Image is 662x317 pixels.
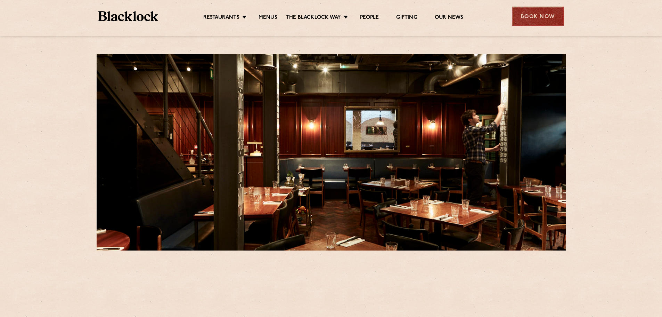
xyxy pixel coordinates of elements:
[360,14,379,22] a: People
[259,14,277,22] a: Menus
[98,11,158,21] img: BL_Textured_Logo-footer-cropped.svg
[396,14,417,22] a: Gifting
[512,7,564,26] div: Book Now
[435,14,464,22] a: Our News
[286,14,341,22] a: The Blacklock Way
[203,14,239,22] a: Restaurants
